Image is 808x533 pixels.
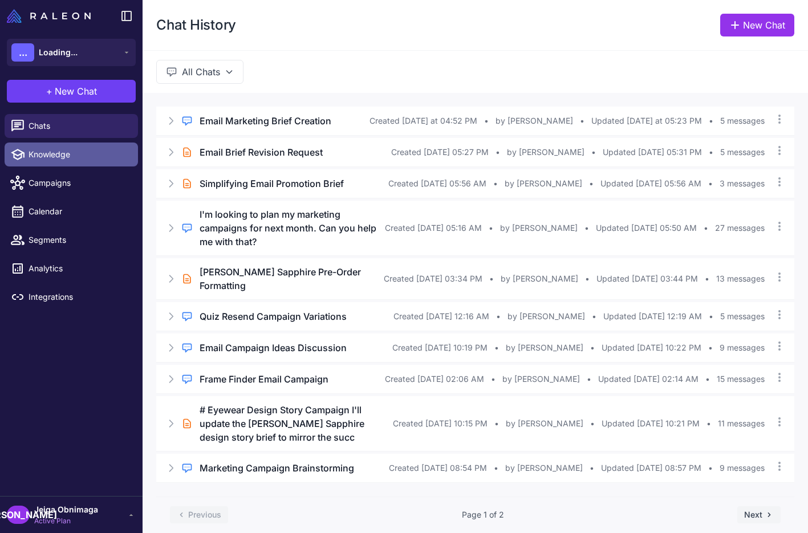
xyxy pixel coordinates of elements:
span: Updated [DATE] at 05:23 PM [591,115,702,127]
span: • [494,341,499,354]
span: Calendar [29,205,129,218]
span: Updated [DATE] 05:50 AM [596,222,697,234]
span: Loading... [39,46,78,59]
span: Created [DATE] 05:16 AM [385,222,482,234]
span: Created [DATE] 05:56 AM [388,177,486,190]
span: • [496,310,501,323]
span: • [580,115,584,127]
span: Updated [DATE] 03:44 PM [596,272,698,285]
span: • [708,177,713,190]
span: • [585,272,590,285]
span: • [709,310,713,323]
span: • [584,222,589,234]
span: • [709,115,713,127]
span: • [589,177,594,190]
a: Integrations [5,285,138,309]
span: by [PERSON_NAME] [506,341,583,354]
a: Calendar [5,200,138,223]
span: Created [DATE] 10:15 PM [393,417,488,430]
button: +New Chat [7,80,136,103]
span: by [PERSON_NAME] [505,462,583,474]
span: Updated [DATE] 10:21 PM [602,417,700,430]
span: by [PERSON_NAME] [502,373,580,385]
h3: Email Brief Revision Request [200,145,323,159]
img: Raleon Logo [7,9,91,23]
span: • [496,146,500,158]
span: • [709,146,713,158]
h3: [PERSON_NAME] Sapphire Pre-Order Formatting [200,265,384,292]
span: Jeiga Obnimaga [34,503,98,516]
span: Active Plan [34,516,98,526]
span: • [707,417,711,430]
h3: # Eyewear Design Story Campaign I'll update the [PERSON_NAME] Sapphire design story brief to mirr... [200,403,393,444]
span: • [591,146,596,158]
span: Analytics [29,262,129,275]
h3: Email Campaign Ideas Discussion [200,341,347,355]
h1: Chat History [156,16,236,34]
a: Chats [5,114,138,138]
span: • [489,272,494,285]
span: Created [DATE] 05:27 PM [391,146,489,158]
span: 9 messages [720,341,765,354]
span: Created [DATE] at 04:52 PM [370,115,477,127]
span: Knowledge [29,148,129,161]
a: Analytics [5,257,138,280]
div: ... [11,43,34,62]
span: by [PERSON_NAME] [507,310,585,323]
h3: Frame Finder Email Campaign [200,372,328,386]
button: ...Loading... [7,39,136,66]
span: • [493,177,498,190]
button: Next [737,506,781,523]
h3: Simplifying Email Promotion Brief [200,177,344,190]
h3: Quiz Resend Campaign Variations [200,310,347,323]
span: 13 messages [716,272,765,285]
span: • [590,341,595,354]
span: • [489,222,493,234]
span: Chats [29,120,129,132]
span: Created [DATE] 10:19 PM [392,341,488,354]
span: by [PERSON_NAME] [500,222,578,234]
span: • [592,310,596,323]
span: • [705,373,710,385]
div: [PERSON_NAME] [7,506,30,524]
span: 5 messages [720,310,765,323]
span: by [PERSON_NAME] [506,417,583,430]
h3: Marketing Campaign Brainstorming [200,461,354,475]
span: by [PERSON_NAME] [501,272,578,285]
span: • [494,417,499,430]
a: Knowledge [5,143,138,166]
span: Created [DATE] 03:34 PM [384,272,482,285]
span: Integrations [29,291,129,303]
span: Created [DATE] 12:16 AM [393,310,489,323]
span: 27 messages [715,222,765,234]
span: Page 1 of 2 [462,508,504,521]
span: 11 messages [718,417,765,430]
span: by [PERSON_NAME] [496,115,573,127]
span: • [494,462,498,474]
span: Updated [DATE] 10:22 PM [602,341,701,354]
h3: Email Marketing Brief Creation [200,114,331,128]
span: • [708,341,713,354]
span: 5 messages [720,115,765,127]
span: 9 messages [720,462,765,474]
span: + [46,84,52,98]
button: Previous [170,506,228,523]
span: Created [DATE] 02:06 AM [385,373,484,385]
span: • [590,462,594,474]
span: 5 messages [720,146,765,158]
span: Updated [DATE] 12:19 AM [603,310,702,323]
span: by [PERSON_NAME] [505,177,582,190]
span: Campaigns [29,177,129,189]
span: • [590,417,595,430]
span: • [491,373,496,385]
span: Updated [DATE] 05:56 AM [600,177,701,190]
a: Segments [5,228,138,252]
span: 3 messages [720,177,765,190]
span: Segments [29,234,129,246]
span: Updated [DATE] 05:31 PM [603,146,702,158]
span: • [705,272,709,285]
button: All Chats [156,60,243,84]
span: Updated [DATE] 08:57 PM [601,462,701,474]
a: Campaigns [5,171,138,195]
span: • [587,373,591,385]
